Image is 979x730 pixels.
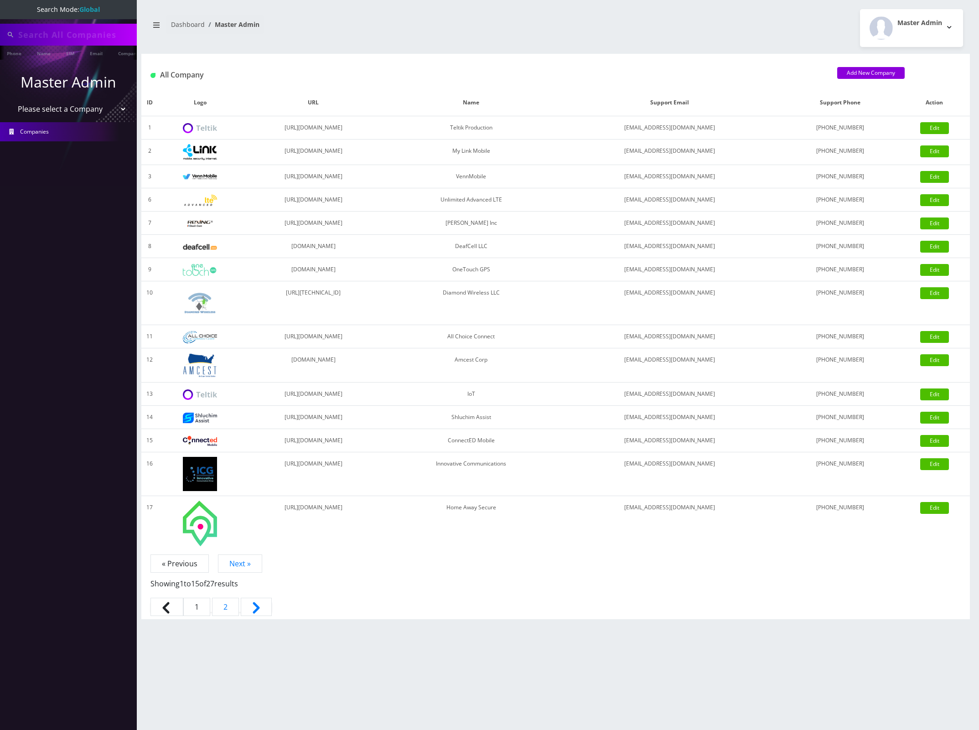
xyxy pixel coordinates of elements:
td: [URL][TECHNICAL_ID] [242,281,385,325]
td: [EMAIL_ADDRESS][DOMAIN_NAME] [558,281,781,325]
td: [URL][DOMAIN_NAME] [242,406,385,429]
img: OneTouch GPS [183,264,217,276]
span: Search Mode: [37,5,100,14]
td: [EMAIL_ADDRESS][DOMAIN_NAME] [558,165,781,188]
td: 15 [141,429,158,452]
a: Edit [920,435,949,447]
a: Edit [920,171,949,183]
span: Companies [20,128,49,135]
span: &laquo; Previous [150,598,183,616]
td: [URL][DOMAIN_NAME] [242,496,385,551]
td: IoT [385,383,558,406]
span: 1 [180,579,184,589]
a: Edit [920,241,949,253]
td: [EMAIL_ADDRESS][DOMAIN_NAME] [558,452,781,496]
a: Edit [920,331,949,343]
td: [PHONE_NUMBER] [781,165,899,188]
a: Edit [920,354,949,366]
td: 10 [141,281,158,325]
td: [URL][DOMAIN_NAME] [242,212,385,235]
td: 8 [141,235,158,258]
td: 3 [141,165,158,188]
td: [EMAIL_ADDRESS][DOMAIN_NAME] [558,116,781,140]
strong: Global [79,5,100,14]
td: VennMobile [385,165,558,188]
td: [EMAIL_ADDRESS][DOMAIN_NAME] [558,212,781,235]
td: [EMAIL_ADDRESS][DOMAIN_NAME] [558,496,781,551]
td: [EMAIL_ADDRESS][DOMAIN_NAME] [558,140,781,165]
a: Company [114,46,144,60]
td: [PHONE_NUMBER] [781,452,899,496]
td: [EMAIL_ADDRESS][DOMAIN_NAME] [558,406,781,429]
th: Support Phone [781,89,899,116]
td: [PHONE_NUMBER] [781,258,899,281]
td: 7 [141,212,158,235]
h1: All Company [150,71,824,79]
a: Name [32,46,55,60]
td: [PHONE_NUMBER] [781,235,899,258]
th: Name [385,89,558,116]
td: [EMAIL_ADDRESS][DOMAIN_NAME] [558,258,781,281]
a: Next » [218,554,262,573]
td: [EMAIL_ADDRESS][DOMAIN_NAME] [558,348,781,383]
a: Dashboard [171,20,205,29]
a: Edit [920,388,949,400]
img: My Link Mobile [183,144,217,160]
td: [PHONE_NUMBER] [781,406,899,429]
span: « Previous [150,554,209,573]
a: SIM [62,46,79,60]
a: Edit [920,217,949,229]
td: [URL][DOMAIN_NAME] [242,429,385,452]
img: Amcest Corp [183,353,217,378]
td: OneTouch GPS [385,258,558,281]
td: [EMAIL_ADDRESS][DOMAIN_NAME] [558,235,781,258]
h2: Master Admin [897,19,942,27]
td: [URL][DOMAIN_NAME] [242,452,385,496]
td: [PHONE_NUMBER] [781,140,899,165]
a: Edit [920,194,949,206]
a: Phone [2,46,26,60]
img: Teltik Production [183,123,217,134]
td: Diamond Wireless LLC [385,281,558,325]
td: 1 [141,116,158,140]
td: Innovative Communications [385,452,558,496]
td: [DOMAIN_NAME] [242,348,385,383]
img: Home Away Secure [183,501,217,546]
td: [URL][DOMAIN_NAME] [242,165,385,188]
th: Logo [158,89,242,116]
td: 16 [141,452,158,496]
nav: Page navigation example [141,558,970,619]
a: Go to page 2 [212,598,239,616]
a: Email [85,46,107,60]
td: My Link Mobile [385,140,558,165]
a: Edit [920,412,949,424]
td: [EMAIL_ADDRESS][DOMAIN_NAME] [558,429,781,452]
img: Diamond Wireless LLC [183,286,217,320]
td: [PHONE_NUMBER] [781,116,899,140]
th: ID [141,89,158,116]
td: 11 [141,325,158,348]
td: [PHONE_NUMBER] [781,348,899,383]
img: Rexing Inc [183,219,217,228]
td: Shluchim Assist [385,406,558,429]
td: [PHONE_NUMBER] [781,325,899,348]
td: [PHONE_NUMBER] [781,188,899,212]
img: Unlimited Advanced LTE [183,195,217,206]
a: Edit [920,287,949,299]
th: URL [242,89,385,116]
th: Action [899,89,970,116]
td: [PHONE_NUMBER] [781,429,899,452]
img: Innovative Communications [183,457,217,491]
td: 14 [141,406,158,429]
td: [DOMAIN_NAME] [242,235,385,258]
img: ConnectED Mobile [183,436,217,446]
td: 12 [141,348,158,383]
img: All Choice Connect [183,331,217,343]
span: 15 [191,579,199,589]
td: 6 [141,188,158,212]
img: VennMobile [183,174,217,180]
img: All Company [150,73,155,78]
nav: breadcrumb [148,15,549,41]
td: [PHONE_NUMBER] [781,212,899,235]
td: [PHONE_NUMBER] [781,281,899,325]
